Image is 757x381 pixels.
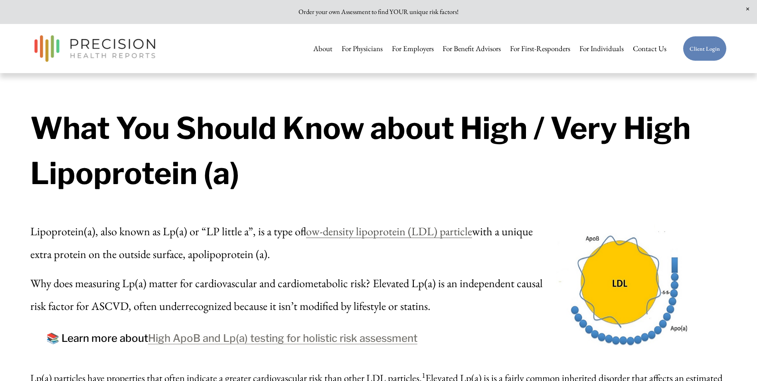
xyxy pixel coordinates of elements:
[422,370,425,380] sup: 1
[342,40,383,57] a: For Physicians
[683,36,727,61] a: Client Login
[30,220,551,265] p: Lipoprotein(a), also known as Lp(a) or “LP little a”, is a type of with a unique extra protein on...
[633,40,666,57] a: Contact Us
[46,330,551,347] h4: 📚 Learn more about
[510,40,570,57] a: For First-Responders
[30,110,697,191] strong: What You Should Know about High / Very High Lipoprotein (a)
[306,224,472,238] a: low-density lipoprotein (LDL) particle
[443,40,501,57] a: For Benefit Advisors
[148,332,417,344] a: High ApoB and Lp(a) testing for holistic risk assessment
[30,32,160,65] img: Precision Health Reports
[30,272,551,317] p: Why does measuring Lp(a) matter for cardiovascular and cardiometabolic risk? Elevated Lp(a) is an...
[313,40,332,57] a: About
[579,40,624,57] a: For Individuals
[392,40,434,57] a: For Employers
